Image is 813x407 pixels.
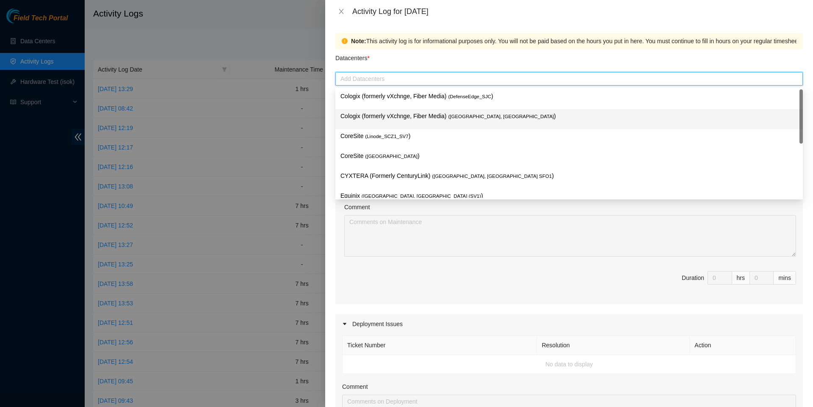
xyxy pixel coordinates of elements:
span: ( [GEOGRAPHIC_DATA], [GEOGRAPHIC_DATA] (SV1) [362,194,481,199]
p: CoreSite ) [340,151,798,161]
span: ( DefenseEdge_SJC [448,94,491,99]
span: exclamation-circle [342,38,348,44]
div: mins [774,271,796,285]
label: Comment [344,202,370,212]
label: Comment [342,382,368,391]
th: Ticket Number [343,336,537,355]
button: Close [335,8,347,16]
p: CoreSite ) [340,131,798,141]
span: caret-right [342,321,347,327]
span: ( [GEOGRAPHIC_DATA] [365,154,418,159]
p: Datacenters [335,49,370,63]
td: No data to display [343,355,796,374]
th: Action [690,336,796,355]
div: Deployment Issues [335,314,803,334]
span: ( [GEOGRAPHIC_DATA], [GEOGRAPHIC_DATA] SFO1 [432,174,552,179]
strong: Note: [351,36,366,46]
span: ( [GEOGRAPHIC_DATA], [GEOGRAPHIC_DATA] [448,114,554,119]
p: Equinix ) [340,191,798,201]
div: hrs [732,271,750,285]
span: close [338,8,345,15]
p: CYXTERA (Formerly CenturyLink) ) [340,171,798,181]
p: Cologix (formerly vXchnge, Fiber Media) ) [340,111,798,121]
p: Cologix (formerly vXchnge, Fiber Media) ) [340,91,798,101]
th: Resolution [537,336,690,355]
div: Duration [682,273,704,282]
textarea: Comment [344,215,796,257]
div: Activity Log for [DATE] [352,7,803,16]
span: ( Linode_SCZ1_SV7 [365,134,408,139]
